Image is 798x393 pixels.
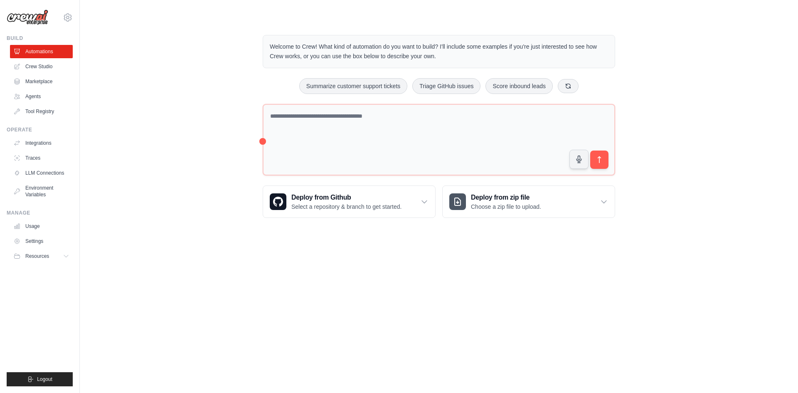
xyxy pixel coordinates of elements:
[7,372,73,386] button: Logout
[10,90,73,103] a: Agents
[10,75,73,88] a: Marketplace
[10,220,73,233] a: Usage
[10,105,73,118] a: Tool Registry
[471,193,541,203] h3: Deploy from zip file
[291,203,401,211] p: Select a repository & branch to get started.
[485,78,553,94] button: Score inbound leads
[412,78,480,94] button: Triage GitHub issues
[7,35,73,42] div: Build
[10,166,73,180] a: LLM Connections
[299,78,407,94] button: Summarize customer support tickets
[10,45,73,58] a: Automations
[291,193,401,203] h3: Deploy from Github
[270,42,608,61] p: Welcome to Crew! What kind of automation do you want to build? I'll include some examples if you'...
[7,210,73,216] div: Manage
[10,181,73,201] a: Environment Variables
[10,136,73,150] a: Integrations
[37,376,52,383] span: Logout
[10,250,73,263] button: Resources
[10,151,73,165] a: Traces
[471,203,541,211] p: Choose a zip file to upload.
[10,235,73,248] a: Settings
[7,10,48,25] img: Logo
[25,253,49,260] span: Resources
[7,126,73,133] div: Operate
[10,60,73,73] a: Crew Studio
